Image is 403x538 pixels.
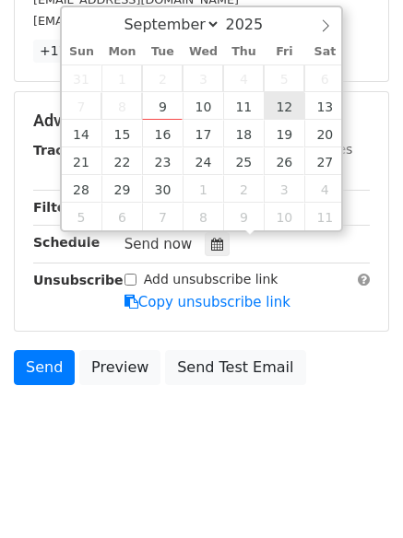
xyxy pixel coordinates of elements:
[62,203,102,230] span: October 5, 2025
[304,120,345,147] span: September 20, 2025
[183,64,223,92] span: September 3, 2025
[142,92,183,120] span: September 9, 2025
[142,203,183,230] span: October 7, 2025
[33,143,95,158] strong: Tracking
[183,203,223,230] span: October 8, 2025
[183,175,223,203] span: October 1, 2025
[304,175,345,203] span: October 4, 2025
[183,147,223,175] span: September 24, 2025
[101,147,142,175] span: September 22, 2025
[101,46,142,58] span: Mon
[142,64,183,92] span: September 2, 2025
[62,64,102,92] span: August 31, 2025
[33,14,239,28] small: [EMAIL_ADDRESS][DOMAIN_NAME]
[183,92,223,120] span: September 10, 2025
[62,175,102,203] span: September 28, 2025
[101,64,142,92] span: September 1, 2025
[62,92,102,120] span: September 7, 2025
[223,92,264,120] span: September 11, 2025
[33,200,80,215] strong: Filters
[264,175,304,203] span: October 3, 2025
[142,175,183,203] span: September 30, 2025
[304,64,345,92] span: September 6, 2025
[101,120,142,147] span: September 15, 2025
[223,64,264,92] span: September 4, 2025
[33,235,100,250] strong: Schedule
[124,236,193,252] span: Send now
[165,350,305,385] a: Send Test Email
[304,147,345,175] span: September 27, 2025
[220,16,287,33] input: Year
[62,46,102,58] span: Sun
[264,203,304,230] span: October 10, 2025
[62,120,102,147] span: September 14, 2025
[223,120,264,147] span: September 18, 2025
[311,450,403,538] iframe: Chat Widget
[223,46,264,58] span: Thu
[79,350,160,385] a: Preview
[183,46,223,58] span: Wed
[264,46,304,58] span: Fri
[33,111,370,131] h5: Advanced
[142,46,183,58] span: Tue
[33,273,124,287] strong: Unsubscribe
[223,147,264,175] span: September 25, 2025
[304,46,345,58] span: Sat
[183,120,223,147] span: September 17, 2025
[264,120,304,147] span: September 19, 2025
[101,203,142,230] span: October 6, 2025
[101,92,142,120] span: September 8, 2025
[124,294,290,310] a: Copy unsubscribe link
[62,147,102,175] span: September 21, 2025
[264,147,304,175] span: September 26, 2025
[223,203,264,230] span: October 9, 2025
[264,64,304,92] span: September 5, 2025
[142,147,183,175] span: September 23, 2025
[264,92,304,120] span: September 12, 2025
[304,92,345,120] span: September 13, 2025
[223,175,264,203] span: October 2, 2025
[142,120,183,147] span: September 16, 2025
[101,175,142,203] span: September 29, 2025
[304,203,345,230] span: October 11, 2025
[14,350,75,385] a: Send
[144,270,279,289] label: Add unsubscribe link
[33,40,111,63] a: +17 more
